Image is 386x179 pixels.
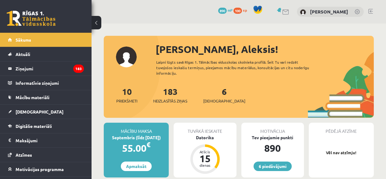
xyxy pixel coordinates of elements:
[16,123,52,129] span: Digitālie materiāli
[7,11,56,26] a: Rīgas 1. Tālmācības vidusskola
[312,150,371,156] p: Vēl nav atzīmju!
[156,59,318,76] div: Laipni lūgts savā Rīgas 1. Tālmācības vidusskolas skolnieka profilā. Šeit Tu vari redzēt tuvojošo...
[254,162,292,171] a: 6 piedāvājumi
[73,65,84,73] i: 183
[8,47,84,61] a: Aktuāli
[16,51,30,57] span: Aktuāli
[8,148,84,162] a: Atzīmes
[241,141,304,155] div: 890
[8,133,84,147] a: Maksājumi
[174,134,236,141] div: Datorika
[153,86,187,104] a: 183Neizlasītās ziņas
[241,123,304,134] div: Motivācija
[16,166,64,172] span: Motivācijas programma
[16,152,32,158] span: Atzīmes
[104,134,169,141] div: Septembris (līdz [DATE])
[241,134,304,141] div: Tev pieejamie punkti
[16,76,84,90] legend: Informatīvie ziņojumi
[218,8,227,14] span: 890
[196,154,214,163] div: 15
[116,86,137,104] a: 10Priekšmeti
[16,133,84,147] legend: Maksājumi
[8,90,84,104] a: Mācību materiāli
[218,8,233,13] a: 890 mP
[174,123,236,134] div: Tuvākā ieskaite
[203,86,245,104] a: 6[DEMOGRAPHIC_DATA]
[174,134,236,175] a: Datorika Atlicis 15 dienas
[16,109,63,114] span: [DEMOGRAPHIC_DATA]
[233,8,242,14] span: 100
[8,162,84,176] a: Motivācijas programma
[196,150,214,154] div: Atlicis
[203,98,245,104] span: [DEMOGRAPHIC_DATA]
[8,76,84,90] a: Informatīvie ziņojumi
[8,119,84,133] a: Digitālie materiāli
[233,8,250,13] a: 100 xp
[8,33,84,47] a: Sākums
[196,163,214,167] div: dienas
[16,62,84,76] legend: Ziņojumi
[309,123,374,134] div: Pēdējā atzīme
[228,8,233,13] span: mP
[16,37,31,43] span: Sākums
[146,140,150,149] span: €
[300,9,306,15] img: Aleksis Frēlihs
[116,98,137,104] span: Priekšmeti
[104,123,169,134] div: Mācību maksa
[16,95,49,100] span: Mācību materiāli
[8,105,84,119] a: [DEMOGRAPHIC_DATA]
[121,162,152,171] a: Apmaksāt
[243,8,247,13] span: xp
[8,62,84,76] a: Ziņojumi183
[153,98,187,104] span: Neizlasītās ziņas
[156,42,374,57] div: [PERSON_NAME], Aleksis!
[310,9,348,15] a: [PERSON_NAME]
[104,141,169,155] div: 55.00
